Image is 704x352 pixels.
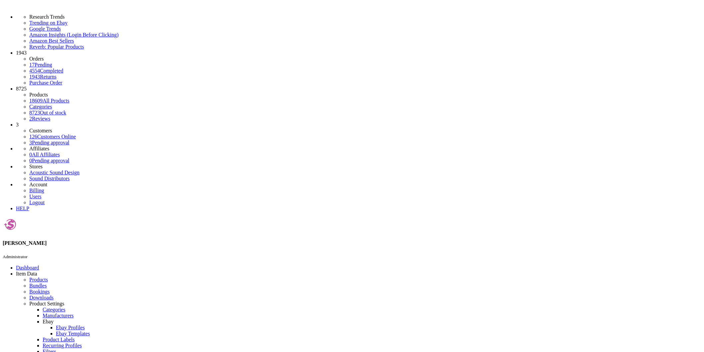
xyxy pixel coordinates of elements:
a: 18609All Products [29,98,69,103]
a: Logout [29,200,45,205]
li: Stores [29,164,701,170]
a: 3Pending approval [29,140,69,145]
li: Affiliates [29,146,701,152]
span: 126 [29,134,37,139]
span: 17 [29,62,35,68]
span: 4554 [29,68,40,74]
a: 2Reviews [29,116,50,121]
span: Product Settings [29,301,64,306]
h4: [PERSON_NAME] [3,240,701,246]
a: Reverb: Popular Products [29,44,701,50]
a: Bookings [29,289,50,294]
a: Bundles [29,283,47,288]
span: 3 [29,140,32,145]
a: Downloads [29,295,54,300]
span: Item Data [16,271,37,276]
a: Ebay [43,319,54,324]
span: 1943 [16,50,27,56]
a: Product Labels [43,337,75,342]
span: 1943 [29,74,40,80]
a: Trending on Ebay [29,20,701,26]
li: Orders [29,56,701,62]
a: Amazon Best Sellers [29,38,701,44]
span: 0 [29,152,32,157]
a: Ebay Profiles [56,325,85,330]
a: 126Customers Online [29,134,76,139]
small: Administrator [3,254,28,259]
a: 0Pending approval [29,158,69,163]
a: 4554Completed [29,68,63,74]
a: Amazon Insights (Login Before Clicking) [29,32,701,38]
span: 0 [29,158,32,163]
a: 1943Returns [29,74,57,80]
a: Sound Distributors [29,176,70,181]
a: Ebay Templates [56,331,90,336]
a: Categories [29,104,52,109]
span: 8725 [16,86,27,91]
a: HELP [16,206,29,211]
img: creinschmidt [3,217,18,232]
a: Categories [43,307,65,312]
a: Acoustic Sound Design [29,170,80,175]
a: 0All Affiliates [29,152,60,157]
span: 8723 [29,110,40,115]
a: Google Trends [29,26,701,32]
a: Products [29,277,48,282]
li: Research Trends [29,14,701,20]
a: Purchase Order [29,80,62,86]
li: Account [29,182,701,188]
a: Manufacturers [43,313,74,318]
a: Dashboard [16,265,39,270]
a: 17Pending [29,62,701,68]
span: 18609 [29,98,43,103]
a: Billing [29,188,44,193]
li: Products [29,92,701,98]
li: Customers [29,128,701,134]
span: 3 [16,122,19,127]
a: 8723Out of stock [29,110,66,115]
a: Users [29,194,41,199]
a: Recurring Profiles [43,343,82,348]
span: 2 [29,116,32,121]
